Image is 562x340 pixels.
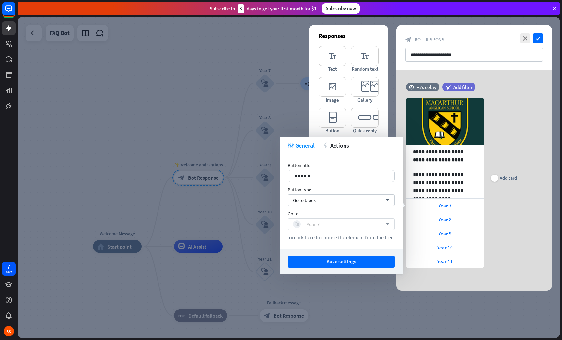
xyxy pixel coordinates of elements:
[288,163,395,168] div: Button title
[415,36,447,42] span: Bot Response
[330,142,349,149] span: Actions
[439,202,451,209] span: Year 7
[445,85,451,90] i: filter
[5,3,25,22] button: Open LiveChat chat widget
[439,230,451,237] span: Year 9
[406,98,484,145] img: preview
[520,33,530,43] i: close
[288,187,395,193] div: Button type
[405,37,411,42] i: block_bot_response
[288,234,395,241] div: or
[409,85,414,89] i: time
[417,84,436,90] div: +2s delay
[437,258,453,264] span: Year 11
[533,33,543,43] i: check
[210,4,317,13] div: Subscribe in days to get your first month for $1
[2,262,16,276] a: 7 days
[439,216,451,223] span: Year 8
[295,142,315,149] span: General
[382,198,390,202] i: arrow_down
[437,244,453,250] span: Year 10
[288,142,294,148] i: tweak
[493,176,497,180] i: plus
[322,3,360,14] div: Subscribe now
[293,197,316,203] span: Go to block
[7,264,10,270] div: 7
[323,142,329,148] i: action
[295,222,299,226] i: block_user_input
[453,84,473,90] span: Add filter
[288,211,395,217] div: Go to
[307,221,320,227] div: Year 7
[238,4,244,13] div: 3
[4,326,14,336] div: BS
[288,256,395,268] button: Save settings
[500,175,517,181] div: Add card
[294,234,393,241] span: click here to choose the element from the tree
[6,270,12,274] div: days
[382,222,390,226] i: arrow_down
